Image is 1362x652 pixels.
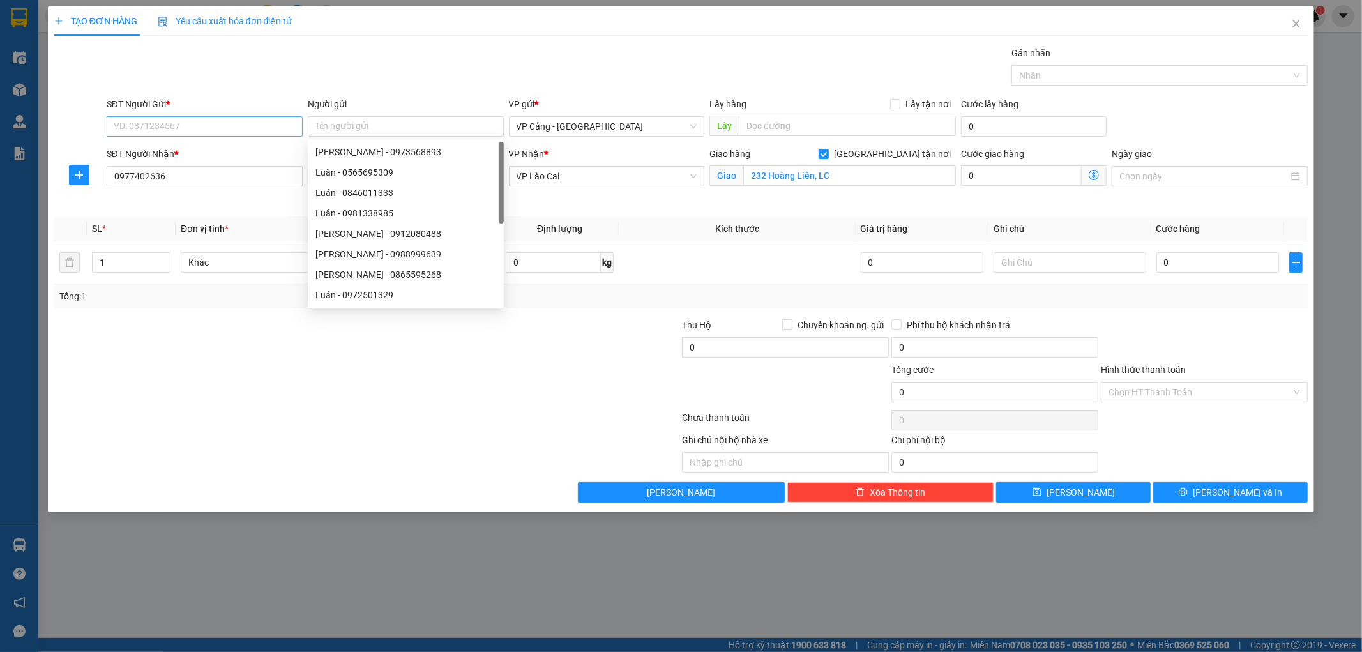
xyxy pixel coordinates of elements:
[1156,224,1200,234] span: Cước hàng
[7,33,56,82] img: logo
[517,167,697,186] span: VP Lào Cai
[77,40,142,68] strong: PHIẾU GỬI HÀNG
[961,165,1082,186] input: Cước giao hàng
[715,224,759,234] span: Kích thước
[902,318,1015,332] span: Phí thu hộ khách nhận trả
[509,97,705,111] div: VP gửi
[682,433,889,452] div: Ghi chú nội bộ nhà xe
[315,247,496,261] div: [PERSON_NAME] - 0988999639
[308,244,504,264] div: Hoàng Minh Luân - 0988999639
[88,80,144,100] strong: 02143888555, 0243777888
[308,97,504,111] div: Người gửi
[1119,169,1289,183] input: Ngày giao
[308,264,504,285] div: Trang Luân - 0865595268
[856,487,865,497] span: delete
[308,162,504,183] div: Luân - 0565695309
[158,16,292,26] span: Yêu cầu xuất hóa đơn điện tử
[900,97,956,111] span: Lấy tận nơi
[75,70,130,90] strong: TĐ chuyển phát:
[961,99,1018,109] label: Cước lấy hàng
[509,149,545,159] span: VP Nhận
[59,252,80,273] button: delete
[891,365,934,375] span: Tổng cước
[861,252,983,273] input: 0
[1101,365,1186,375] label: Hình thức thanh toán
[1011,48,1050,58] label: Gán nhãn
[308,285,504,305] div: Luân - 0972501329
[54,17,63,26] span: plus
[315,288,496,302] div: Luân - 0972501329
[59,289,526,303] div: Tổng: 1
[70,170,89,180] span: plus
[870,485,925,499] span: Xóa Thông tin
[188,253,326,272] span: Khác
[994,252,1146,273] input: Ghi Chú
[601,252,614,273] span: kg
[537,224,582,234] span: Định lượng
[181,224,229,234] span: Đơn vị tính
[681,411,891,433] div: Chưa thanh toán
[1112,149,1152,159] label: Ngày giao
[92,224,102,234] span: SL
[315,227,496,241] div: [PERSON_NAME] - 0912080488
[1179,487,1188,497] span: printer
[709,116,739,136] span: Lấy
[1153,482,1308,503] button: printer[PERSON_NAME] và In
[792,318,889,332] span: Chuyển khoản ng. gửi
[54,16,137,26] span: TẠO ĐƠN HÀNG
[682,320,711,330] span: Thu Hộ
[988,216,1151,241] th: Ghi chú
[107,97,303,111] div: SĐT Người Gửi
[158,17,168,27] img: icon
[315,145,496,159] div: [PERSON_NAME] - 0973568893
[709,99,746,109] span: Lấy hàng
[315,268,496,282] div: [PERSON_NAME] - 0865595268
[861,224,908,234] span: Giá trị hàng
[647,485,715,499] span: [PERSON_NAME]
[578,482,785,503] button: [PERSON_NAME]
[1089,170,1099,180] span: dollar-circle
[891,433,1098,452] div: Chi phí nội bộ
[829,147,956,161] span: [GEOGRAPHIC_DATA] tận nơi
[787,482,994,503] button: deleteXóa Thông tin
[308,224,504,244] div: Lưu Văn Luân - 0912080488
[308,142,504,162] div: Thành Luân - 0973568893
[315,206,496,220] div: Luân - 0981338985
[79,10,140,38] strong: VIỆT HIẾU LOGISTIC
[161,62,237,75] span: BD1308250129
[315,186,496,200] div: Luân - 0846011333
[107,147,303,161] div: SĐT Người Nhận
[961,149,1024,159] label: Cước giao hàng
[1193,485,1282,499] span: [PERSON_NAME] và In
[682,452,889,473] input: Nhập ghi chú
[1047,485,1115,499] span: [PERSON_NAME]
[709,165,743,186] span: Giao
[517,117,697,136] span: VP Cảng - Hà Nội
[308,203,504,224] div: Luân - 0981338985
[315,165,496,179] div: Luân - 0565695309
[69,165,89,185] button: plus
[961,116,1107,137] input: Cước lấy hàng
[739,116,956,136] input: Dọc đường
[308,183,504,203] div: Luân - 0846011333
[1278,6,1314,42] button: Close
[1290,257,1303,268] span: plus
[709,149,750,159] span: Giao hàng
[743,165,956,186] input: Giao tận nơi
[1033,487,1041,497] span: save
[1291,19,1301,29] span: close
[996,482,1151,503] button: save[PERSON_NAME]
[1289,252,1303,273] button: plus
